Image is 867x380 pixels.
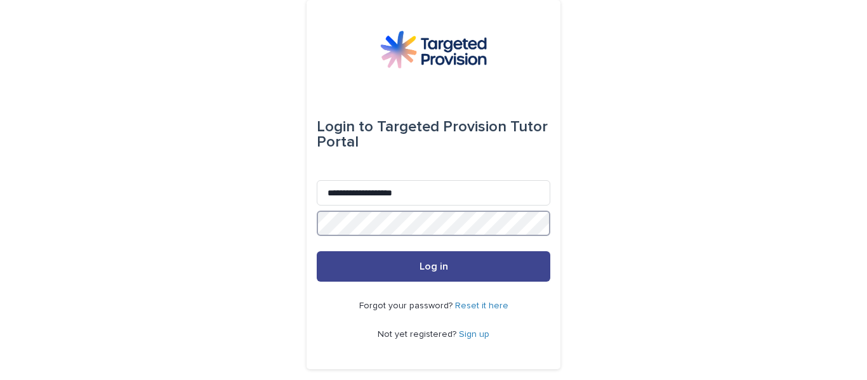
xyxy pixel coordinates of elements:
img: M5nRWzHhSzIhMunXDL62 [380,30,487,69]
span: Forgot your password? [359,301,455,310]
button: Log in [317,251,550,282]
span: Log in [420,261,448,272]
span: Login to [317,119,373,134]
a: Sign up [459,330,489,339]
span: Not yet registered? [378,330,459,339]
a: Reset it here [455,301,508,310]
div: Targeted Provision Tutor Portal [317,109,550,160]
